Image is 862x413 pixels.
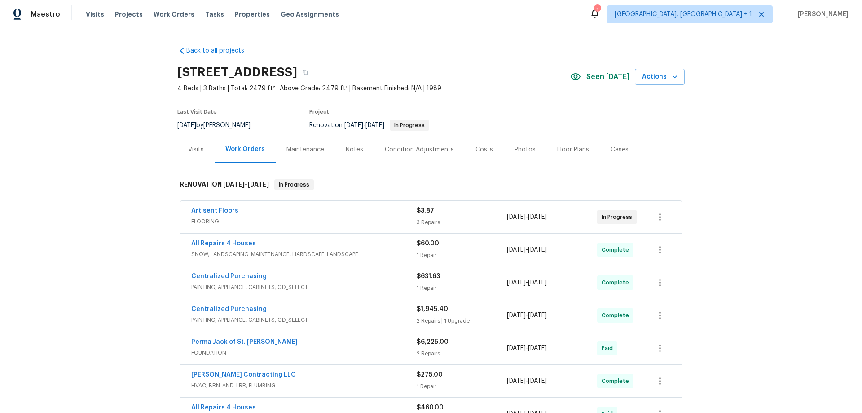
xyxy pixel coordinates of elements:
[86,10,104,19] span: Visits
[115,10,143,19] span: Projects
[177,84,570,93] span: 4 Beds | 3 Baths | Total: 2479 ft² | Above Grade: 2479 ft² | Basement Finished: N/A | 1989
[191,283,417,292] span: PAINTING, APPLIANCE, CABINETS, OD_SELECT
[515,145,536,154] div: Photos
[615,10,752,19] span: [GEOGRAPHIC_DATA], [GEOGRAPHIC_DATA] + 1
[417,273,440,280] span: $631.63
[507,280,526,286] span: [DATE]
[31,10,60,19] span: Maestro
[177,122,196,129] span: [DATE]
[297,64,313,80] button: Copy Address
[528,345,547,351] span: [DATE]
[602,213,636,222] span: In Progress
[417,349,507,358] div: 2 Repairs
[417,284,507,293] div: 1 Repair
[507,247,526,253] span: [DATE]
[528,280,547,286] span: [DATE]
[365,122,384,129] span: [DATE]
[191,348,417,357] span: FOUNDATION
[344,122,384,129] span: -
[417,251,507,260] div: 1 Repair
[205,11,224,18] span: Tasks
[223,181,269,187] span: -
[223,181,245,187] span: [DATE]
[177,46,264,55] a: Back to all projects
[507,344,547,353] span: -
[602,278,633,287] span: Complete
[225,145,265,154] div: Work Orders
[191,240,256,247] a: All Repairs 4 Houses
[417,372,443,378] span: $275.00
[602,344,616,353] span: Paid
[191,306,267,312] a: Centralized Purchasing
[391,123,428,128] span: In Progress
[188,145,204,154] div: Visits
[594,5,600,14] div: 1
[417,218,507,227] div: 3 Repairs
[417,306,448,312] span: $1,945.40
[191,381,417,390] span: HVAC, BRN_AND_LRR, PLUMBING
[191,372,296,378] a: [PERSON_NAME] Contracting LLC
[275,180,313,189] span: In Progress
[635,69,685,85] button: Actions
[507,377,547,386] span: -
[281,10,339,19] span: Geo Assignments
[417,316,507,325] div: 2 Repairs | 1 Upgrade
[191,339,298,345] a: Perma Jack of St. [PERSON_NAME]
[191,273,267,280] a: Centralized Purchasing
[528,378,547,384] span: [DATE]
[586,72,629,81] span: Seen [DATE]
[602,245,633,254] span: Complete
[528,312,547,319] span: [DATE]
[602,311,633,320] span: Complete
[417,382,507,391] div: 1 Repair
[417,208,434,214] span: $3.87
[385,145,454,154] div: Condition Adjustments
[191,217,417,226] span: FLOORING
[177,120,261,131] div: by [PERSON_NAME]
[177,68,297,77] h2: [STREET_ADDRESS]
[180,179,269,190] h6: RENOVATION
[528,247,547,253] span: [DATE]
[235,10,270,19] span: Properties
[346,145,363,154] div: Notes
[507,245,547,254] span: -
[344,122,363,129] span: [DATE]
[417,404,444,411] span: $460.00
[794,10,849,19] span: [PERSON_NAME]
[528,214,547,220] span: [DATE]
[507,345,526,351] span: [DATE]
[177,170,685,199] div: RENOVATION [DATE]-[DATE]In Progress
[475,145,493,154] div: Costs
[417,240,439,247] span: $60.00
[417,339,449,345] span: $6,225.00
[247,181,269,187] span: [DATE]
[154,10,194,19] span: Work Orders
[611,145,629,154] div: Cases
[507,311,547,320] span: -
[191,404,256,411] a: All Repairs 4 Houses
[507,213,547,222] span: -
[309,109,329,115] span: Project
[602,377,633,386] span: Complete
[286,145,324,154] div: Maintenance
[191,315,417,324] span: PAINTING, APPLIANCE, CABINETS, OD_SELECT
[507,312,526,319] span: [DATE]
[309,122,429,129] span: Renovation
[642,71,677,83] span: Actions
[507,378,526,384] span: [DATE]
[507,214,526,220] span: [DATE]
[177,109,217,115] span: Last Visit Date
[191,208,238,214] a: Artisent Floors
[507,278,547,287] span: -
[191,250,417,259] span: SNOW, LANDSCAPING_MAINTENANCE, HARDSCAPE_LANDSCAPE
[557,145,589,154] div: Floor Plans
